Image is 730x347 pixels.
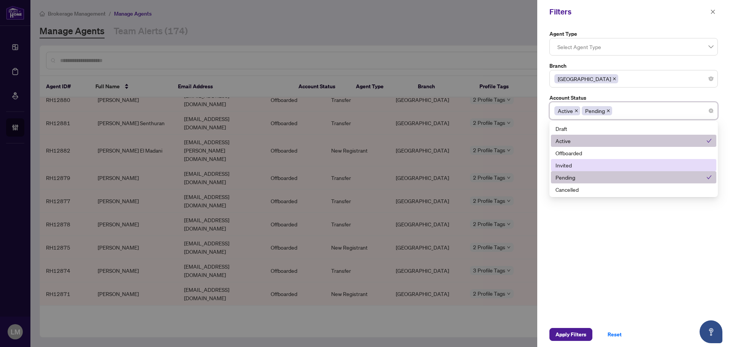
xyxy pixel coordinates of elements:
label: Agent Type [549,30,718,38]
div: Draft [551,123,716,135]
span: close-circle [709,108,713,113]
span: [GEOGRAPHIC_DATA] [558,75,611,83]
span: Pending [585,107,605,115]
span: close-circle [709,76,713,81]
div: Pending [555,173,706,181]
div: Pending [551,171,716,183]
div: Active [551,135,716,147]
span: close [710,9,716,14]
button: Open asap [700,320,722,343]
span: Reset [608,328,622,341]
div: Cancelled [551,183,716,196]
span: check [706,175,712,180]
button: Reset [601,328,628,341]
label: Branch [549,62,718,70]
div: Invited [555,161,712,169]
span: check [706,138,712,143]
div: Cancelled [555,185,712,194]
span: Active [558,107,573,115]
button: Apply Filters [549,328,592,341]
div: Draft [555,124,712,133]
span: close [574,109,578,113]
span: Apply Filters [555,328,586,341]
div: Offboarded [555,149,712,157]
span: close [613,77,616,81]
div: Offboarded [551,147,716,159]
span: close [606,109,610,113]
div: Invited [551,159,716,171]
div: Filters [549,6,708,18]
span: Active [554,106,580,115]
div: Active [555,137,706,145]
label: Account Status [549,94,718,102]
span: Pending [582,106,612,115]
span: Burlington [554,74,618,83]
